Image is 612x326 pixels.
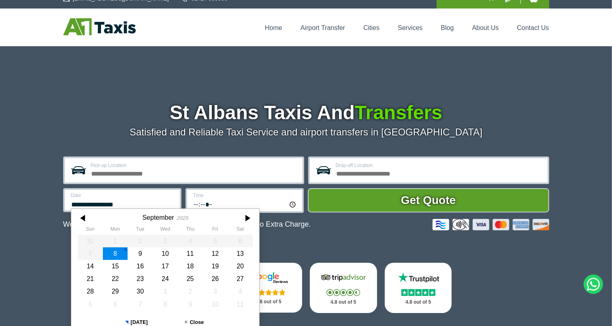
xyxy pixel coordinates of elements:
th: Thursday [177,226,203,234]
a: Cities [363,24,380,31]
div: 02 October 2025 [177,285,203,298]
th: Sunday [78,226,103,234]
img: Stars [252,289,286,296]
div: 07 September 2025 [78,247,103,260]
th: Friday [203,226,228,234]
img: Stars [401,289,435,296]
div: 21 September 2025 [78,272,103,285]
div: 03 October 2025 [203,285,228,298]
p: We Now Accept Card & Contactless Payment In [63,220,311,229]
div: 06 September 2025 [228,235,253,247]
div: 06 October 2025 [102,298,128,311]
span: Transfers [355,102,442,123]
div: 01 October 2025 [153,285,178,298]
div: 10 October 2025 [203,298,228,311]
div: 11 October 2025 [228,298,253,311]
div: 17 September 2025 [153,260,178,272]
div: 01 September 2025 [102,235,128,247]
div: 04 October 2025 [228,285,253,298]
img: Trustpilot [394,272,443,284]
div: 16 September 2025 [128,260,153,272]
div: 31 August 2025 [78,235,103,247]
div: 28 September 2025 [78,285,103,298]
div: 07 October 2025 [128,298,153,311]
label: Drop-off Location [336,163,543,168]
a: Tripadvisor Stars 4.8 out of 5 [310,263,377,313]
div: 03 September 2025 [153,235,178,247]
div: 12 September 2025 [203,247,228,260]
a: Blog [441,24,454,31]
div: 30 September 2025 [128,285,153,298]
div: 24 September 2025 [153,272,178,285]
label: Date [71,193,175,198]
p: 4.8 out of 5 [244,297,293,307]
div: 05 September 2025 [203,235,228,247]
a: Contact Us [517,24,549,31]
div: 2025 [177,215,188,221]
div: 08 October 2025 [153,298,178,311]
div: 08 September 2025 [102,247,128,260]
p: Satisfied and Reliable Taxi Service and airport transfers in [GEOGRAPHIC_DATA] [63,127,549,138]
div: 09 October 2025 [177,298,203,311]
div: 18 September 2025 [177,260,203,272]
div: 20 September 2025 [228,260,253,272]
div: 29 September 2025 [102,285,128,298]
div: 23 September 2025 [128,272,153,285]
a: Services [398,24,422,31]
a: About Us [472,24,499,31]
th: Saturday [228,226,253,234]
button: Get Quote [308,188,549,212]
span: The Car at No Extra Charge. [218,220,311,228]
label: Pick-up Location [91,163,298,168]
img: Stars [326,289,360,296]
div: 05 October 2025 [78,298,103,311]
div: 10 September 2025 [153,247,178,260]
div: 19 September 2025 [203,260,228,272]
label: Time [193,193,297,198]
div: 02 September 2025 [128,235,153,247]
a: Trustpilot Stars 4.8 out of 5 [385,263,452,313]
div: 04 September 2025 [177,235,203,247]
a: Airport Transfer [301,24,345,31]
img: A1 Taxis St Albans LTD [63,18,136,35]
img: Google [244,272,293,284]
th: Wednesday [153,226,178,234]
div: 13 September 2025 [228,247,253,260]
h1: St Albans Taxis And [63,103,549,122]
th: Tuesday [128,226,153,234]
div: 25 September 2025 [177,272,203,285]
th: Monday [102,226,128,234]
div: 22 September 2025 [102,272,128,285]
div: September [142,214,174,221]
div: 11 September 2025 [177,247,203,260]
img: Credit And Debit Cards [433,219,549,230]
img: Tripadvisor [319,272,368,284]
div: 09 September 2025 [128,247,153,260]
a: Google Stars 4.8 out of 5 [235,263,302,313]
p: 4.8 out of 5 [319,297,368,307]
div: 14 September 2025 [78,260,103,272]
p: 4.8 out of 5 [394,297,443,307]
div: 26 September 2025 [203,272,228,285]
div: 15 September 2025 [102,260,128,272]
div: 27 September 2025 [228,272,253,285]
a: Home [265,24,282,31]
